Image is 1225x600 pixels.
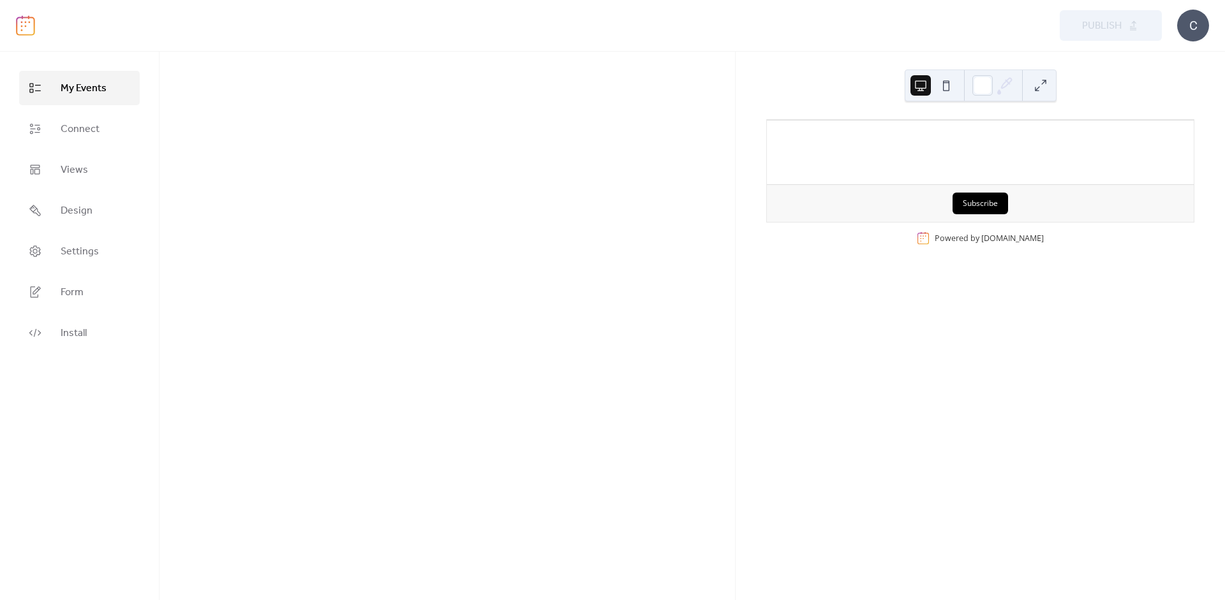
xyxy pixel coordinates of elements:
div: C [1177,10,1209,41]
div: Powered by [935,233,1044,244]
a: [DOMAIN_NAME] [981,233,1044,244]
a: Form [19,275,140,309]
span: Settings [61,244,99,260]
img: logo [16,15,35,36]
span: Design [61,203,93,219]
a: Install [19,316,140,350]
span: My Events [61,81,107,96]
button: Subscribe [953,193,1008,214]
a: Design [19,193,140,228]
a: My Events [19,71,140,105]
span: Views [61,163,88,178]
span: Install [61,326,87,341]
a: Views [19,152,140,187]
a: Connect [19,112,140,146]
a: Settings [19,234,140,268]
span: Connect [61,122,100,137]
span: Form [61,285,84,300]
